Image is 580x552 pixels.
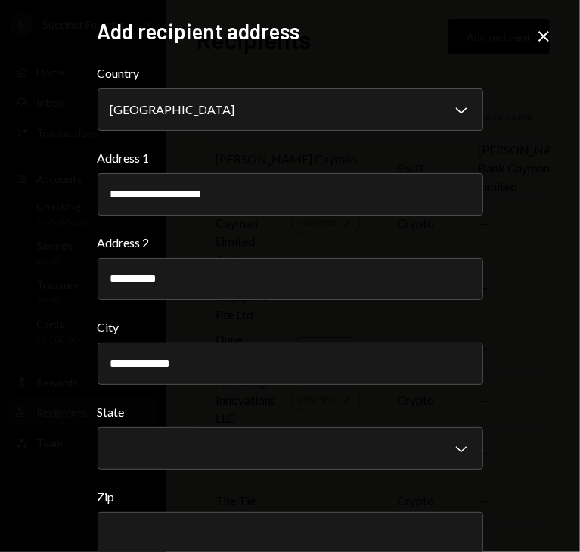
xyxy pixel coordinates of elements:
[98,64,483,82] label: Country
[98,403,483,421] label: State
[98,318,483,336] label: City
[98,488,483,506] label: Zip
[98,427,483,470] button: State
[98,17,483,46] h2: Add recipient address
[98,149,483,167] label: Address 1
[98,234,483,252] label: Address 2
[98,88,483,131] button: Country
